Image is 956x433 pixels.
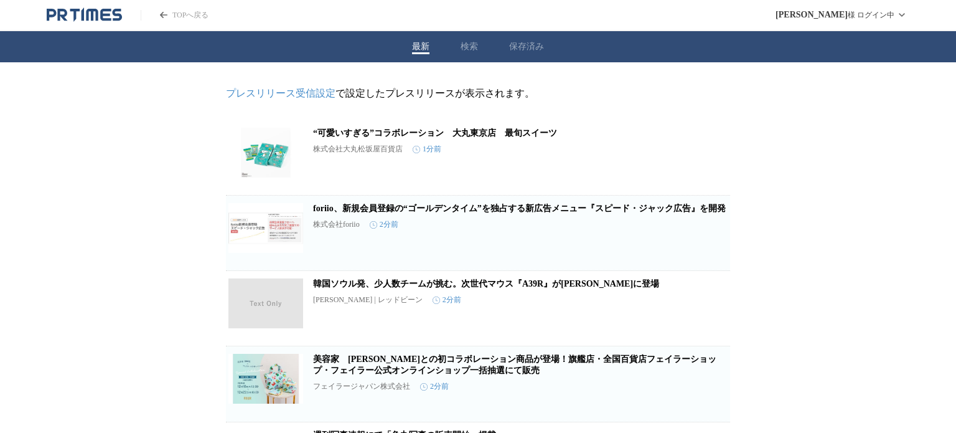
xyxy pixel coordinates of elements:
p: 株式会社大丸松坂屋百貨店 [313,144,403,155]
a: 美容家 [PERSON_NAME]との初コラボレーション商品が登場！旗艦店・全国百貨店フェイラーショップ・フェイラー公式オンラインショップ一括抽選にて販売 [313,354,716,375]
img: “可愛いすぎる”コラボレーション 大丸東京店 最旬スイーツ [228,128,303,178]
span: [PERSON_NAME] [776,10,848,20]
a: foriio、新規会員登録の“ゴールデンタイム”を独占する新広告メニュー『スピード・ジャック広告』を開発 [313,204,726,213]
p: フェイラージャパン株式会社 [313,381,410,392]
time: 2分前 [420,381,449,392]
img: 美容家 神崎恵さんとの初コラボレーション商品が登場！旗艦店・全国百貨店フェイラーショップ・フェイラー公式オンラインショップ一括抽選にて販売 [228,354,303,404]
button: 検索 [461,41,478,52]
a: “可愛いすぎる”コラボレーション 大丸東京店 最旬スイーツ [313,128,557,138]
a: 韓国ソウル発、少人数チームが挑む。次世代マウス『A39R』が[PERSON_NAME]に登場 [313,279,659,288]
button: 保存済み [509,41,544,52]
time: 2分前 [370,219,398,230]
button: 最新 [412,41,429,52]
time: 2分前 [433,295,461,305]
img: foriio、新規会員登録の“ゴールデンタイム”を独占する新広告メニュー『スピード・ジャック広告』を開発 [228,203,303,253]
time: 1分前 [413,144,441,155]
p: 株式会社foriio [313,219,360,230]
p: で設定したプレスリリースが表示されます。 [226,87,730,100]
a: PR TIMESのトップページはこちら [141,10,209,21]
p: [PERSON_NAME] | レッドビーン [313,295,423,305]
a: PR TIMESのトップページはこちら [47,7,122,22]
a: プレスリリース受信設定 [226,88,335,98]
img: 韓国ソウル発、少人数チームが挑む。次世代マウス『A39R』がMakuakeに登場 [228,278,303,328]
